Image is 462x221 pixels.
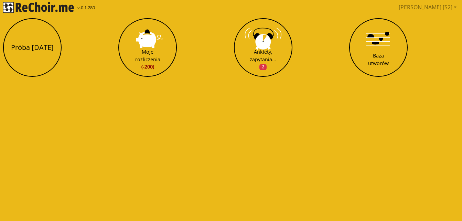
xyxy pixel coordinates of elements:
div: Baza utworów [368,52,389,67]
img: rekłajer mi [3,2,74,13]
span: 2 [259,64,266,70]
button: Próba [DATE] [3,18,62,77]
div: Moje rozliczenia [135,48,160,71]
button: Ankiety, zapytania...2 [234,18,292,77]
button: Baza utworów [349,18,408,77]
button: Moje rozliczenia(-200) [118,18,177,77]
div: Ankiety, zapytania... [250,48,276,71]
span: (-200) [135,63,160,71]
span: v.0.1.280 [77,4,95,11]
a: [PERSON_NAME] [S2] [396,0,459,14]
